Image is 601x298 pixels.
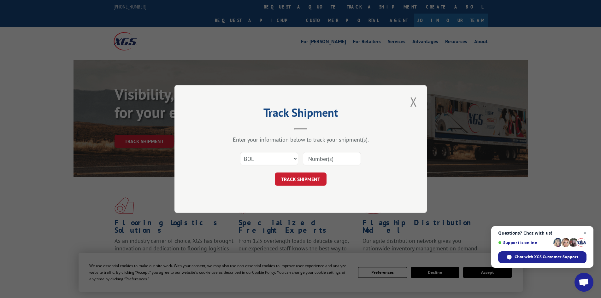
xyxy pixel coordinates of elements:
[275,172,327,186] button: TRACK SHIPMENT
[498,240,551,245] span: Support is online
[498,231,586,236] span: Questions? Chat with us!
[303,152,361,165] input: Number(s)
[206,108,395,120] h2: Track Shipment
[574,273,593,292] a: Open chat
[515,254,578,260] span: Chat with XGS Customer Support
[206,136,395,143] div: Enter your information below to track your shipment(s).
[498,251,586,263] span: Chat with XGS Customer Support
[408,93,419,110] button: Close modal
